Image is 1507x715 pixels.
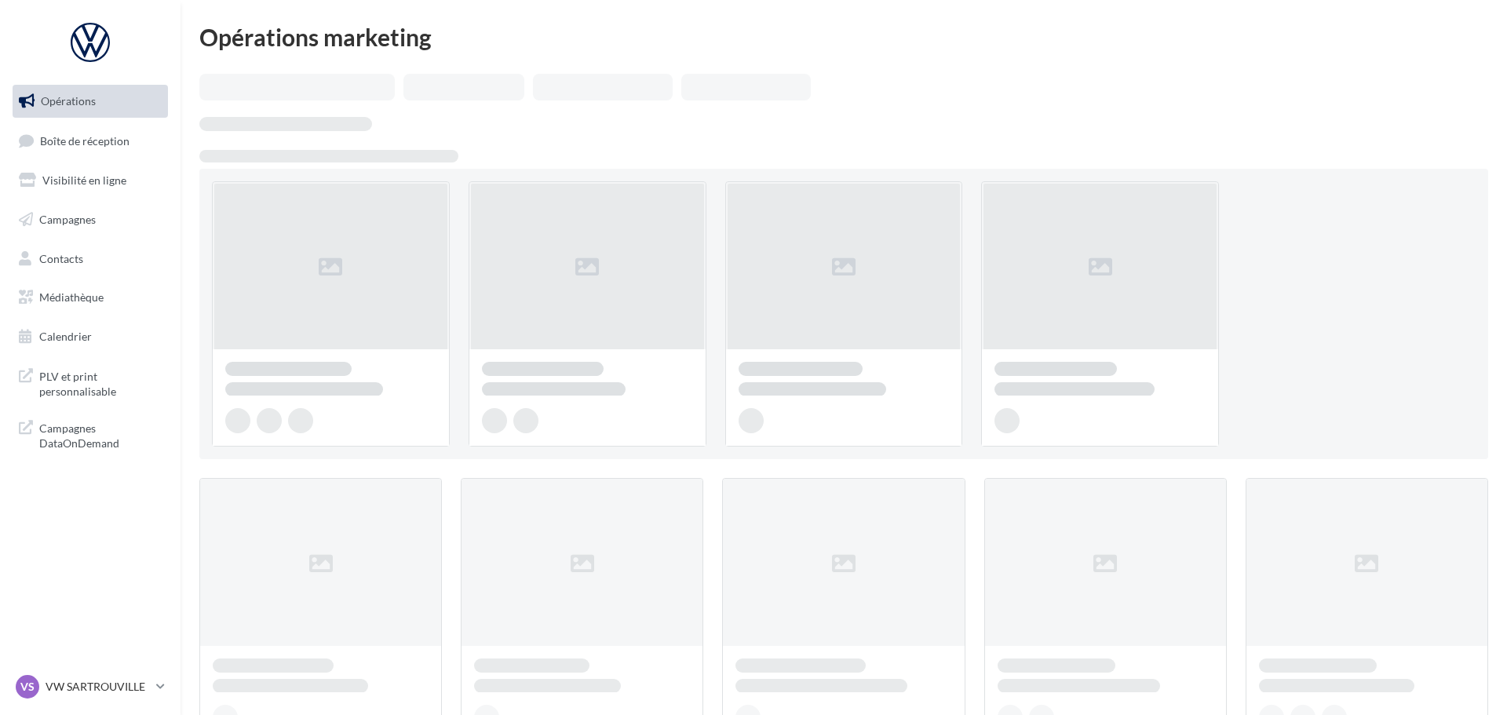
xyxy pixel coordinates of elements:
a: PLV et print personnalisable [9,359,171,406]
span: Médiathèque [39,290,104,304]
span: Calendrier [39,330,92,343]
a: VS VW SARTROUVILLE [13,672,168,702]
span: Boîte de réception [40,133,130,147]
span: VS [20,679,35,695]
a: Médiathèque [9,281,171,314]
span: Visibilité en ligne [42,173,126,187]
div: Opérations marketing [199,25,1488,49]
a: Campagnes [9,203,171,236]
span: Campagnes [39,213,96,226]
a: Campagnes DataOnDemand [9,411,171,458]
p: VW SARTROUVILLE [46,679,150,695]
a: Calendrier [9,320,171,353]
a: Visibilité en ligne [9,164,171,197]
span: Campagnes DataOnDemand [39,418,162,451]
span: Opérations [41,94,96,108]
a: Boîte de réception [9,124,171,158]
a: Opérations [9,85,171,118]
span: Contacts [39,251,83,264]
span: PLV et print personnalisable [39,366,162,399]
a: Contacts [9,243,171,275]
